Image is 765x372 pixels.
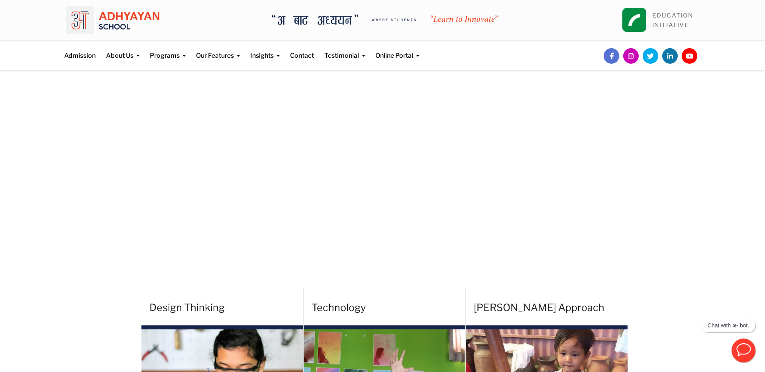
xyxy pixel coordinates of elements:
p: Chat with अ- bot. [708,322,749,329]
img: logo [66,6,159,34]
h4: [PERSON_NAME] Approach [474,290,628,325]
a: About Us [106,40,139,61]
a: Programs [150,40,186,61]
a: EDUCATIONINITIATIVE [652,12,693,29]
img: square_leapfrog [622,8,646,32]
a: Online Portal [375,40,419,61]
a: Contact [290,40,314,61]
a: Insights [250,40,280,61]
a: Our Features [196,40,240,61]
a: Admission [64,40,96,61]
img: A Bata Adhyayan where students learn to Innovate [272,14,498,25]
a: Testimonial [324,40,365,61]
h4: Design Thinking [149,290,303,325]
h4: Technology [312,290,465,325]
